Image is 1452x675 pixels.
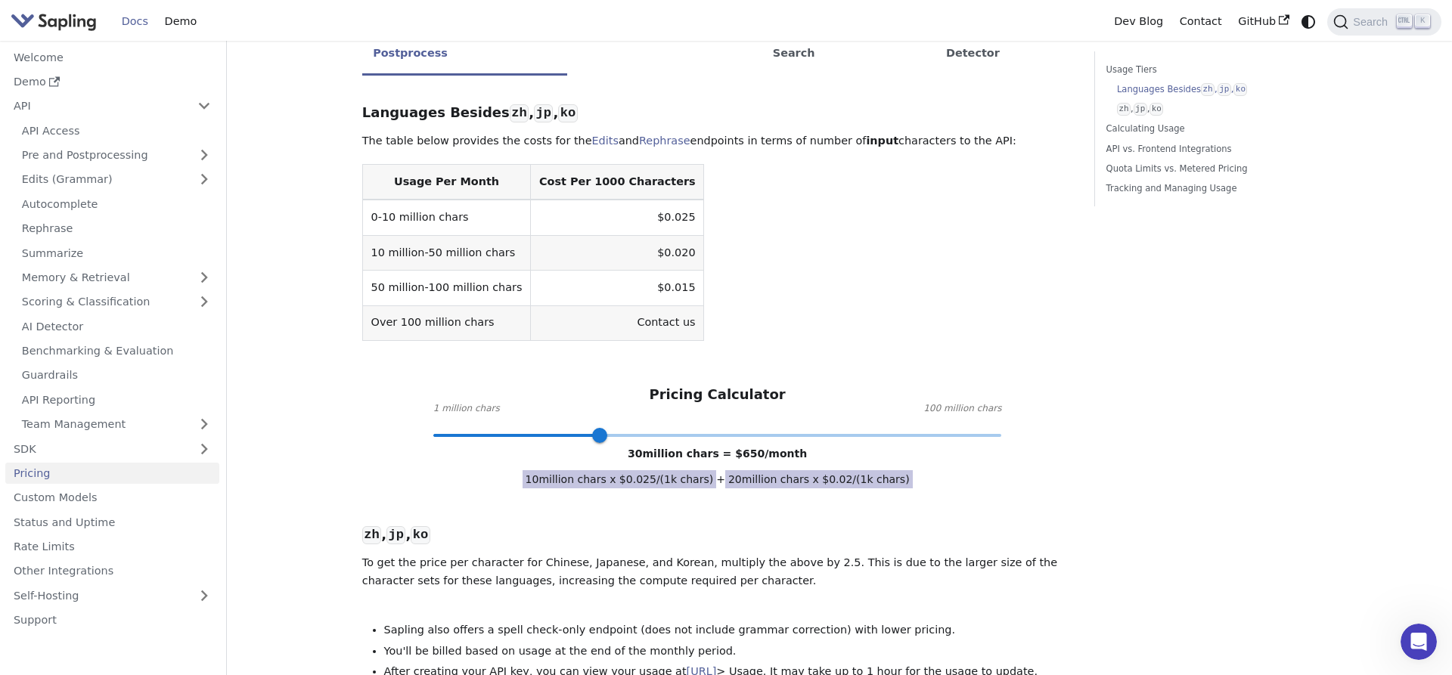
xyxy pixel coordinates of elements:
[5,511,219,533] a: Status and Uptime
[5,584,219,606] a: Self-Hosting
[1106,142,1311,156] a: API vs. Frontend Integrations
[14,144,219,166] a: Pre and Postprocessing
[592,135,619,147] a: Edits
[531,200,704,235] td: $0.025
[362,200,530,235] td: 0-10 million chars
[1149,103,1163,116] code: ko
[189,438,219,460] button: Expand sidebar category 'SDK'
[362,526,381,544] code: zh
[14,315,219,337] a: AI Detector
[157,10,205,33] a: Demo
[1171,10,1230,33] a: Contact
[1025,16,1072,76] li: SDK
[510,104,529,122] code: zh
[14,364,219,386] a: Guardrails
[1117,102,1306,116] a: zh,jp,ko
[11,11,97,33] img: Sapling.ai
[433,401,500,416] span: 1 million chars
[362,526,1073,543] h3: , ,
[1201,83,1215,96] code: zh
[1230,10,1297,33] a: GitHub
[189,95,219,117] button: Collapse sidebar category 'API'
[649,386,785,404] h3: Pricing Calculator
[14,119,219,141] a: API Access
[866,135,898,147] strong: input
[1233,83,1247,96] code: ko
[362,104,1073,122] h3: Languages Besides , ,
[1401,624,1437,660] iframe: Intercom live chat
[5,560,219,582] a: Other Integrations
[14,389,219,410] a: API Reporting
[1218,83,1231,96] code: jp
[531,165,704,200] th: Cost Per 1000 Characters
[5,71,219,93] a: Demo
[411,526,430,544] code: ko
[5,46,219,68] a: Welcome
[1106,63,1311,77] a: Usage Tiers
[1134,103,1147,116] code: jp
[1348,16,1397,28] span: Search
[1106,181,1311,196] a: Tracking and Managing Usage
[639,135,690,147] a: Rephrase
[1327,8,1441,36] button: Search (Ctrl+K)
[628,447,807,460] span: 30 million chars = $ 650 /month
[567,16,655,76] li: Spellcheck
[362,235,530,270] td: 10 million-50 million chars
[885,16,935,76] li: Tone
[14,413,219,435] a: Team Management
[654,16,762,76] li: Autocomplete
[5,95,189,117] a: API
[1298,11,1320,33] button: Switch between dark and light mode (currently system mode)
[362,554,1073,590] p: To get the price per character for Chinese, Japanese, and Korean, multiply the above by 2.5. This...
[11,11,102,33] a: Sapling.ai
[14,218,219,240] a: Rephrase
[1106,162,1311,176] a: Quota Limits vs. Metered Pricing
[14,193,219,215] a: Autocomplete
[113,10,157,33] a: Docs
[14,267,219,289] a: Memory & Retrieval
[14,242,219,264] a: Summarize
[14,291,219,313] a: Scoring & Classification
[523,470,717,488] span: 10 million chars x $ 0.025 /(1k chars)
[923,401,1001,416] span: 100 million chars
[362,165,530,200] th: Usage Per Month
[531,305,704,340] td: Contact us
[384,642,1073,661] li: You'll be billed based on usage at the end of the monthly period.
[534,104,553,122] code: jp
[725,470,913,488] span: 20 million chars x $ 0.02 /(1k chars)
[716,473,725,485] span: +
[531,235,704,270] td: $0.020
[384,621,1073,639] li: Sapling also offers a spell check-only endpoint (does not include grammar correction) with lower ...
[5,463,219,485] a: Pricing
[1106,10,1171,33] a: Dev Blog
[362,132,1073,150] p: The table below provides the costs for the and endpoints in terms of number of characters to the ...
[935,16,1026,76] li: AI Detector
[558,104,577,122] code: ko
[762,16,885,76] li: Semantic Search
[1117,103,1131,116] code: zh
[362,16,567,76] li: Edits / Rephrase / Postprocess
[362,271,530,305] td: 50 million-100 million chars
[14,169,219,190] a: Edits (Grammar)
[1117,82,1306,97] a: Languages Besideszh,jp,ko
[5,487,219,509] a: Custom Models
[531,271,704,305] td: $0.015
[1415,14,1430,28] kbd: K
[362,305,530,340] td: Over 100 million chars
[1106,122,1311,136] a: Calculating Usage
[14,340,219,362] a: Benchmarking & Evaluation
[5,536,219,558] a: Rate Limits
[5,609,219,631] a: Support
[5,438,189,460] a: SDK
[386,526,405,544] code: jp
